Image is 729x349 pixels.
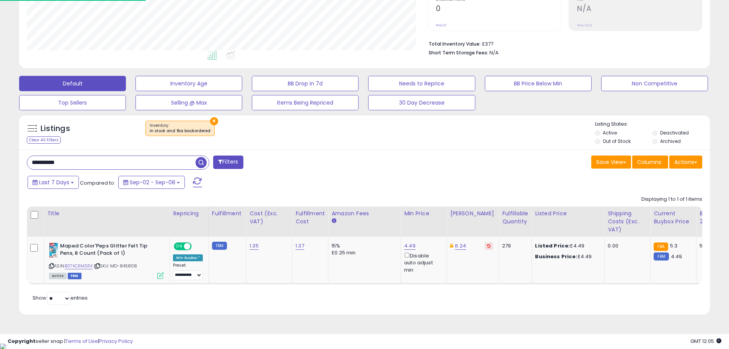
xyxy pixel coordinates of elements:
[331,218,336,224] small: Amazon Fees.
[690,338,721,345] span: 2025-09-16 12:05 GMT
[212,210,243,218] div: Fulfillment
[331,249,395,256] div: £0.25 min
[535,242,570,249] b: Listed Price:
[654,252,669,261] small: FBM
[671,253,682,260] span: 4.49
[608,210,647,234] div: Shipping Costs (Exc. VAT)
[577,4,702,15] h2: N/A
[41,123,70,134] h5: Listings
[8,338,133,345] div: seller snap | |
[654,210,693,226] div: Current Buybox Price
[135,76,242,91] button: Inventory Age
[250,210,289,226] div: Cost (Exc. VAT)
[99,338,133,345] a: Privacy Policy
[49,273,67,279] span: All listings currently available for purchase on Amazon
[173,254,203,261] div: Win BuyBox *
[49,242,58,258] img: 51YPeB+NhEL._SL40_.jpg
[429,39,696,48] li: £377
[8,338,36,345] strong: Copyright
[150,128,210,134] div: in stock and fba backordered
[436,4,561,15] h2: 0
[252,76,359,91] button: BB Drop in 7d
[660,129,689,136] label: Deactivated
[535,242,599,249] div: £4.49
[65,263,93,269] a: B07KCRMSRK
[19,76,126,91] button: Default
[210,117,218,125] button: ×
[608,242,644,249] div: 0.00
[27,136,61,144] div: Clear All Filters
[39,179,69,186] span: Last 7 Days
[368,76,475,91] button: Needs to Reprice
[173,263,203,280] div: Preset:
[191,243,203,250] span: OFF
[60,242,153,259] b: Maped Color'Peps Glitter Felt Tip Pens, 8 Count (Pack of 1)
[502,242,526,249] div: 279
[80,179,115,187] span: Compared to:
[429,49,488,56] b: Short Term Storage Fees:
[47,210,166,218] div: Title
[429,41,481,47] b: Total Inventory Value:
[601,76,708,91] button: Non Competitive
[654,242,668,251] small: FBA
[670,242,677,249] span: 5.3
[68,273,82,279] span: FBM
[252,95,359,110] button: Items Being Repriced
[33,294,88,301] span: Show: entries
[213,156,243,169] button: Filters
[135,95,242,110] button: Selling @ Max
[485,76,592,91] button: BB Price Below Min
[28,176,79,189] button: Last 7 Days
[700,210,727,226] div: BB Share 24h.
[700,242,725,249] div: 50%
[450,210,496,218] div: [PERSON_NAME]
[455,242,466,250] a: 6.24
[212,242,227,250] small: FBM
[535,253,599,260] div: £4.49
[632,156,668,169] button: Columns
[404,251,441,274] div: Disable auto adjust min
[404,242,416,250] a: 4.49
[502,210,528,226] div: Fulfillable Quantity
[595,121,710,128] p: Listing States:
[150,123,210,134] span: Inventory :
[535,253,577,260] b: Business Price:
[637,158,661,166] span: Columns
[669,156,702,169] button: Actions
[331,210,398,218] div: Amazon Fees
[49,242,164,278] div: ASIN:
[603,129,617,136] label: Active
[489,49,499,56] span: N/A
[591,156,631,169] button: Save View
[577,23,592,28] small: Prev: N/A
[603,138,631,144] label: Out of Stock
[65,338,98,345] a: Terms of Use
[404,210,444,218] div: Min Price
[660,138,681,144] label: Archived
[295,210,325,226] div: Fulfillment Cost
[130,179,175,186] span: Sep-02 - Sep-08
[173,210,205,218] div: Repricing
[641,196,702,203] div: Displaying 1 to 1 of 1 items
[118,176,185,189] button: Sep-02 - Sep-08
[250,242,259,250] a: 1.35
[19,95,126,110] button: Top Sellers
[175,243,184,250] span: ON
[535,210,601,218] div: Listed Price
[331,242,395,249] div: 15%
[436,23,447,28] small: Prev: 0
[94,263,137,269] span: | SKU: MD-845808
[368,95,475,110] button: 30 Day Decrease
[295,242,304,250] a: 1.37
